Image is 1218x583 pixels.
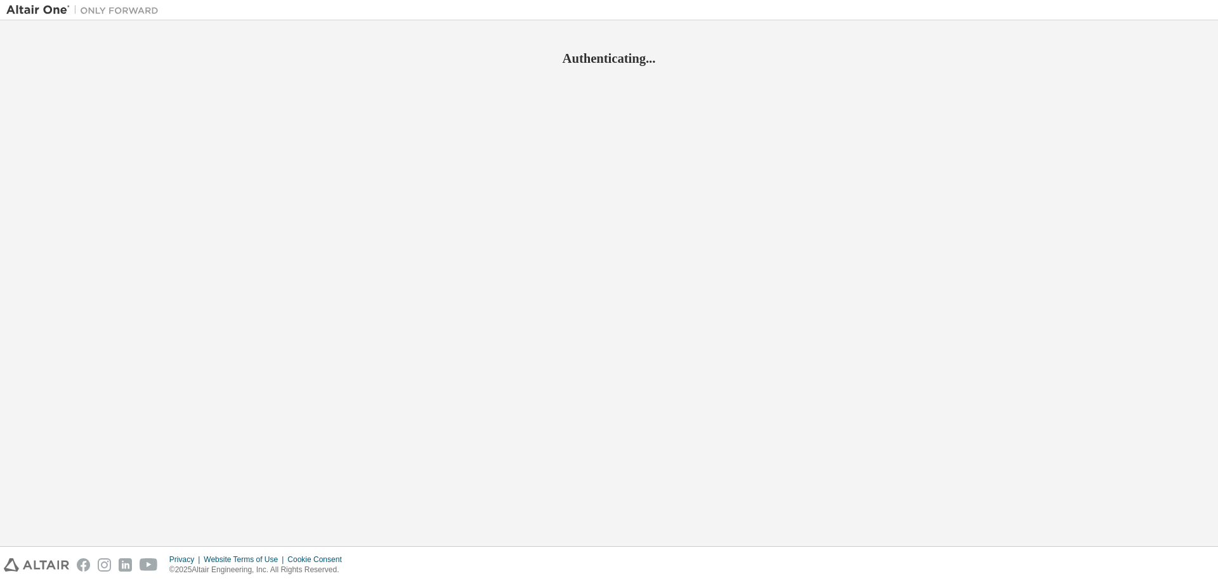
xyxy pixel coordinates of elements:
[4,558,69,572] img: altair_logo.svg
[169,554,204,565] div: Privacy
[140,558,158,572] img: youtube.svg
[98,558,111,572] img: instagram.svg
[6,50,1212,67] h2: Authenticating...
[6,4,165,16] img: Altair One
[119,558,132,572] img: linkedin.svg
[77,558,90,572] img: facebook.svg
[204,554,287,565] div: Website Terms of Use
[287,554,349,565] div: Cookie Consent
[169,565,350,575] p: © 2025 Altair Engineering, Inc. All Rights Reserved.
